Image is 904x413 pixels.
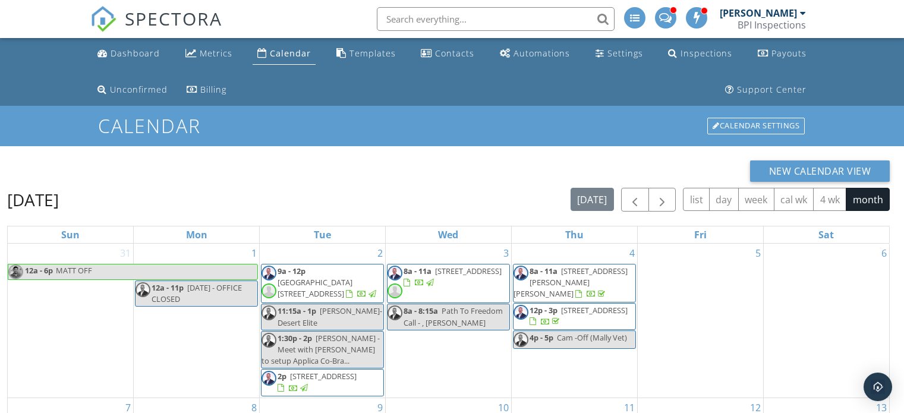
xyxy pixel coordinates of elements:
[709,188,739,211] button: day
[737,84,807,95] div: Support Center
[136,282,150,297] img: img_3107.jpeg
[864,373,892,401] div: Open Intercom Messenger
[261,264,384,303] a: 9a - 12p [GEOGRAPHIC_DATA][STREET_ADDRESS]
[591,43,648,65] a: Settings
[774,188,814,211] button: cal wk
[561,305,628,316] span: [STREET_ADDRESS]
[125,6,222,31] span: SPECTORA
[262,305,276,320] img: img_3107.jpeg
[134,244,260,398] td: Go to September 1, 2025
[278,371,286,382] span: 2p
[24,264,53,279] span: 12a - 6p
[514,266,528,280] img: img_3107.jpeg
[7,188,59,212] h2: [DATE]
[720,7,797,19] div: [PERSON_NAME]
[681,48,732,59] div: Inspections
[377,7,615,31] input: Search everything...
[90,16,222,41] a: SPECTORA
[813,188,846,211] button: 4 wk
[511,244,637,398] td: Go to September 4, 2025
[738,188,774,211] button: week
[375,244,385,263] a: Go to September 2, 2025
[388,305,402,320] img: img_3107.jpeg
[278,266,305,276] span: 9a - 12p
[278,333,312,343] span: 1:30p - 2p
[530,332,553,343] span: 4p - 5p
[59,226,82,243] a: Sunday
[514,305,528,320] img: img_3107.jpeg
[563,226,586,243] a: Thursday
[261,369,384,396] a: 2p [STREET_ADDRESS]
[648,188,676,212] button: Next month
[436,226,461,243] a: Wednesday
[200,48,232,59] div: Metrics
[720,79,811,101] a: Support Center
[846,188,890,211] button: month
[260,244,386,398] td: Go to September 2, 2025
[763,244,889,398] td: Go to September 6, 2025
[278,266,378,299] a: 9a - 12p [GEOGRAPHIC_DATA][STREET_ADDRESS]
[56,265,92,276] span: MATT OFF
[253,43,316,65] a: Calendar
[93,79,172,101] a: Unconfirmed
[181,43,237,65] a: Metrics
[557,332,627,343] span: Cam -Off (Mally Vet)
[514,48,570,59] div: Automations
[495,43,575,65] a: Automations (Advanced)
[637,244,763,398] td: Go to September 5, 2025
[513,264,636,302] a: 8a - 11a [STREET_ADDRESS][PERSON_NAME][PERSON_NAME]
[111,48,160,59] div: Dashboard
[278,371,357,393] a: 2p [STREET_ADDRESS]
[8,264,23,279] img: sanchez_03bg81.jpeg
[435,48,474,59] div: Contacts
[530,305,628,327] a: 12p - 3p [STREET_ADDRESS]
[513,303,636,330] a: 12p - 3p [STREET_ADDRESS]
[663,43,737,65] a: Inspections
[93,43,165,65] a: Dashboard
[435,266,502,276] span: [STREET_ADDRESS]
[879,244,889,263] a: Go to September 6, 2025
[404,266,431,276] span: 8a - 11a
[753,244,763,263] a: Go to September 5, 2025
[249,244,259,263] a: Go to September 1, 2025
[386,244,512,398] td: Go to September 3, 2025
[683,188,710,211] button: list
[270,48,311,59] div: Calendar
[404,305,503,327] span: Path To Freedom Call - , [PERSON_NAME]
[388,266,402,280] img: img_3107.jpeg
[182,79,231,101] a: Billing
[404,305,438,316] span: 8a - 8:15a
[90,6,116,32] img: The Best Home Inspection Software - Spectora
[311,226,333,243] a: Tuesday
[514,332,528,347] img: img_3107.jpeg
[771,48,807,59] div: Payouts
[750,160,890,182] button: New Calendar View
[621,188,649,212] button: Previous month
[332,43,401,65] a: Templates
[707,118,805,134] div: Calendar Settings
[262,371,276,386] img: img_3107.jpeg
[738,19,806,31] div: BPI Inspections
[571,188,614,211] button: [DATE]
[530,266,557,276] span: 8a - 11a
[706,116,806,135] a: Calendar Settings
[404,266,502,288] a: 8a - 11a [STREET_ADDRESS]
[692,226,709,243] a: Friday
[416,43,479,65] a: Contacts
[8,244,134,398] td: Go to August 31, 2025
[262,266,276,280] img: img_3107.jpeg
[627,244,637,263] a: Go to September 4, 2025
[816,226,836,243] a: Saturday
[200,84,226,95] div: Billing
[278,305,382,327] span: [PERSON_NAME]- Desert Elite
[607,48,643,59] div: Settings
[387,264,510,303] a: 8a - 11a [STREET_ADDRESS]
[118,244,133,263] a: Go to August 31, 2025
[514,266,628,299] a: 8a - 11a [STREET_ADDRESS][PERSON_NAME][PERSON_NAME]
[349,48,396,59] div: Templates
[262,283,276,298] img: default-user-f0147aede5fd5fa78ca7ade42f37bd4542148d508eef1c3d3ea960f66861d68b.jpg
[98,115,806,136] h1: Calendar
[501,244,511,263] a: Go to September 3, 2025
[184,226,210,243] a: Monday
[388,283,402,298] img: default-user-f0147aede5fd5fa78ca7ade42f37bd4542148d508eef1c3d3ea960f66861d68b.jpg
